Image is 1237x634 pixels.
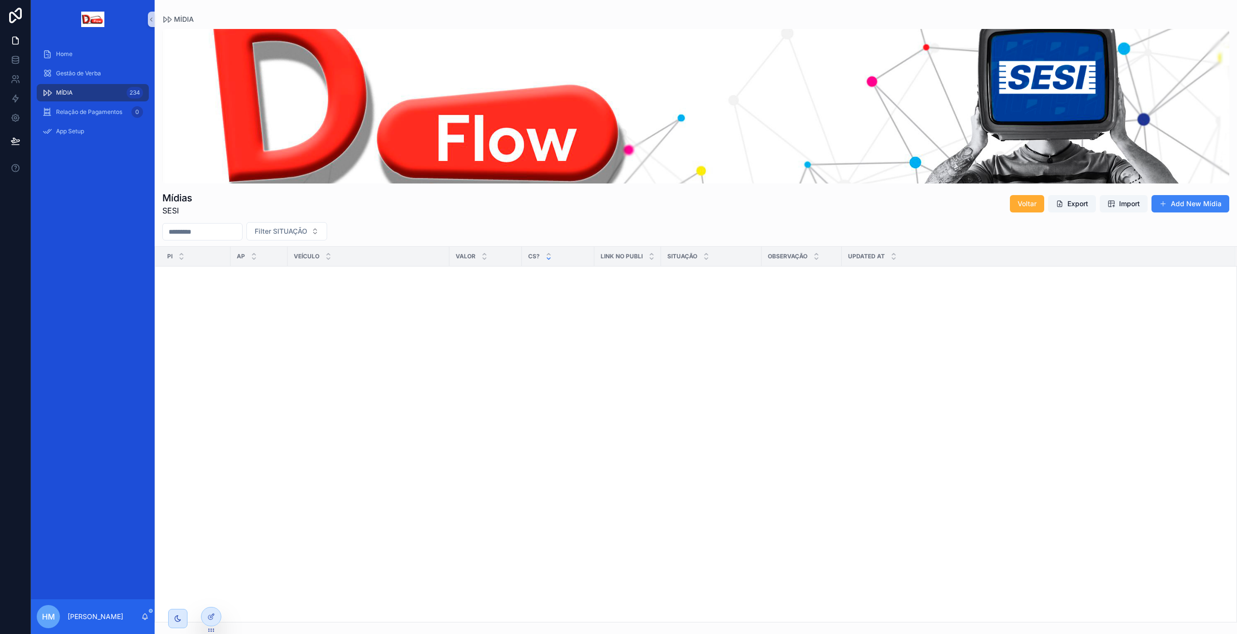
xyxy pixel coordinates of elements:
[131,106,143,118] div: 0
[37,103,149,121] a: Relação de Pagamentos0
[667,253,697,260] span: SITUAÇÃO
[456,253,475,260] span: VALOR
[1010,195,1044,212] button: Voltar
[56,50,72,58] span: Home
[42,611,55,622] span: HM
[294,253,319,260] span: VEÍCULO
[174,14,194,24] span: MÍDIA
[1018,199,1036,209] span: Voltar
[37,123,149,140] a: App Setup
[56,108,122,116] span: Relação de Pagamentos
[81,12,104,27] img: Logotipo do aplicativo
[601,253,643,260] span: LInk no Publi
[167,253,173,260] span: PI
[56,70,101,77] span: Gestão de Verba
[237,253,245,260] span: AP
[127,87,143,99] div: 234
[848,253,885,260] span: Updated at
[68,612,123,621] p: [PERSON_NAME]
[37,45,149,63] a: Home
[1119,199,1140,209] span: Import
[162,205,192,216] span: SESI
[31,39,155,153] div: conteúdo rolável
[1151,195,1229,212] button: Add New Mídia
[162,191,192,205] h1: Mídias
[37,65,149,82] a: Gestão de Verba
[1100,195,1148,212] button: Import
[162,14,194,24] a: MÍDIA
[528,253,540,260] span: CS?
[1048,195,1096,212] button: Export
[255,226,307,236] span: Filter SITUAÇÃO
[768,253,807,260] span: OBSERVAÇÃO
[56,89,72,97] span: MÍDIA
[56,127,84,135] span: App Setup
[37,84,149,101] a: MÍDIA234
[246,222,327,240] button: Select Button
